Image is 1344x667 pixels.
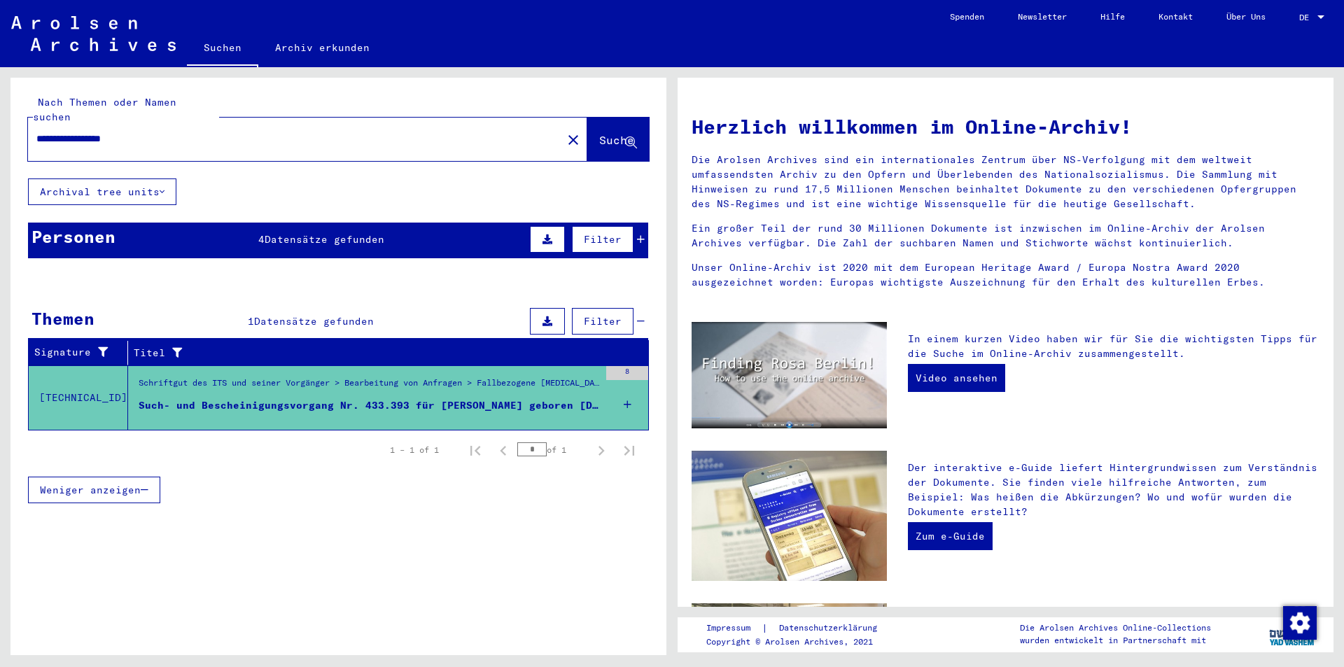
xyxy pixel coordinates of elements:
[908,364,1005,392] a: Video ansehen
[1020,622,1211,634] p: Die Arolsen Archives Online-Collections
[559,125,587,153] button: Clear
[1299,13,1315,22] span: DE
[908,332,1319,361] p: In einem kurzen Video haben wir für Sie die wichtigsten Tipps für die Suche im Online-Archiv zusa...
[572,226,633,253] button: Filter
[768,621,894,636] a: Datenschutzerklärung
[28,477,160,503] button: Weniger anzeigen
[134,342,631,364] div: Titel
[31,224,115,249] div: Personen
[706,621,894,636] div: |
[265,233,384,246] span: Datensätze gefunden
[599,133,634,147] span: Suche
[692,112,1319,141] h1: Herzlich willkommen im Online-Archiv!
[1266,617,1319,652] img: yv_logo.png
[11,16,176,51] img: Arolsen_neg.svg
[692,153,1319,211] p: Die Arolsen Archives sind ein internationales Zentrum über NS-Verfolgung mit dem weltweit umfasse...
[33,96,176,123] mat-label: Nach Themen oder Namen suchen
[692,260,1319,290] p: Unser Online-Archiv ist 2020 mit dem European Heritage Award / Europa Nostra Award 2020 ausgezeic...
[692,322,887,428] img: video.jpg
[584,315,622,328] span: Filter
[587,118,649,161] button: Suche
[40,484,141,496] span: Weniger anzeigen
[908,522,993,550] a: Zum e-Guide
[692,221,1319,251] p: Ein großer Teil der rund 30 Millionen Dokumente ist inzwischen im Online-Archiv der Arolsen Archi...
[34,345,110,360] div: Signature
[565,132,582,148] mat-icon: close
[584,233,622,246] span: Filter
[706,636,894,648] p: Copyright © Arolsen Archives, 2021
[34,342,127,364] div: Signature
[461,436,489,464] button: First page
[187,31,258,67] a: Suchen
[258,233,265,246] span: 4
[692,451,887,581] img: eguide.jpg
[908,461,1319,519] p: Der interaktive e-Guide liefert Hintergrundwissen zum Verständnis der Dokumente. Sie finden viele...
[134,346,614,360] div: Titel
[28,178,176,205] button: Archival tree units
[139,377,599,396] div: Schriftgut des ITS und seiner Vorgänger > Bearbeitung von Anfragen > Fallbezogene [MEDICAL_DATA] ...
[489,436,517,464] button: Previous page
[615,436,643,464] button: Last page
[1020,634,1211,647] p: wurden entwickelt in Partnerschaft mit
[1283,606,1317,640] img: Zustimmung ändern
[706,621,762,636] a: Impressum
[587,436,615,464] button: Next page
[572,308,633,335] button: Filter
[139,398,599,413] div: Such- und Bescheinigungsvorgang Nr. 433.393 für [PERSON_NAME] geboren [DEMOGRAPHIC_DATA]
[258,31,386,64] a: Archiv erkunden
